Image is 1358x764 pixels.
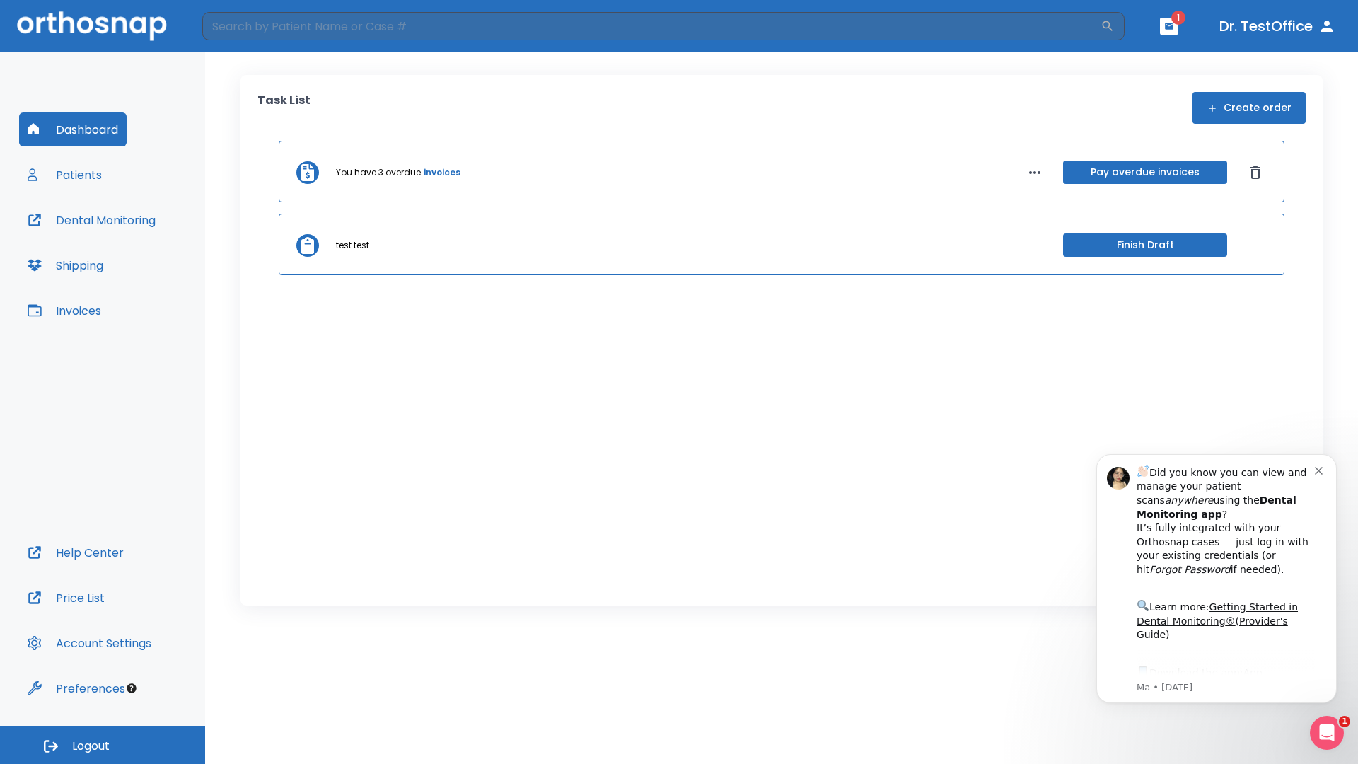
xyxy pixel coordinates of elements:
[19,248,112,282] button: Shipping
[424,166,460,179] a: invoices
[257,92,311,124] p: Task List
[1063,161,1227,184] button: Pay overdue invoices
[1075,433,1358,726] iframe: Intercom notifications message
[19,112,127,146] button: Dashboard
[202,12,1101,40] input: Search by Patient Name or Case #
[125,682,138,695] div: Tooltip anchor
[240,30,251,42] button: Dismiss notification
[19,626,160,660] button: Account Settings
[17,11,167,40] img: Orthosnap
[19,536,132,569] button: Help Center
[1192,92,1306,124] button: Create order
[62,248,240,261] p: Message from Ma, sent 1w ago
[62,234,187,260] a: App Store
[19,581,113,615] button: Price List
[1310,716,1344,750] iframe: Intercom live chat
[1063,233,1227,257] button: Finish Draft
[19,203,164,237] button: Dental Monitoring
[336,166,421,179] p: You have 3 overdue
[1214,13,1341,39] button: Dr. TestOffice
[1171,11,1185,25] span: 1
[1339,716,1350,727] span: 1
[19,671,134,705] button: Preferences
[62,231,240,303] div: Download the app: | ​ Let us know if you need help getting started!
[19,158,110,192] button: Patients
[19,294,110,328] button: Invoices
[72,739,110,754] span: Logout
[336,239,369,252] p: test test
[1244,161,1267,184] button: Dismiss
